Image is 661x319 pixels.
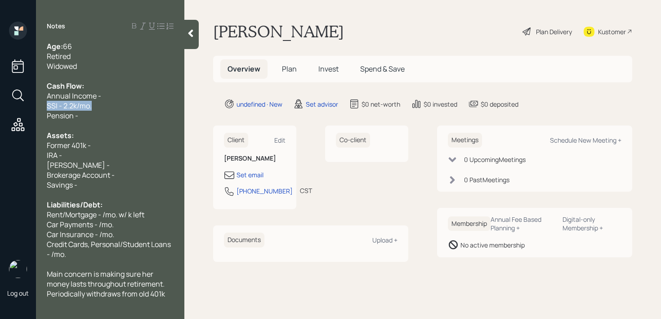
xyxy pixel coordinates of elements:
span: Car Insurance - /mo. [47,229,114,239]
h6: Documents [224,233,264,247]
div: Plan Delivery [536,27,572,36]
div: Set advisor [306,99,338,109]
span: Credit Cards, Personal/Student Loans - /mo. [47,239,172,259]
h6: [PERSON_NAME] [224,155,286,162]
span: Plan [282,64,297,74]
span: Main concern is making sure her money lasts throughout retirement. Periodically withdraws from ol... [47,269,166,299]
span: 66 [63,41,72,51]
span: Retired [47,51,71,61]
div: Annual Fee Based Planning + [491,215,555,232]
div: $0 net-worth [362,99,400,109]
h6: Client [224,133,248,148]
label: Notes [47,22,65,31]
span: Cash Flow: [47,81,84,91]
span: SSI - 2.2k/mo. [47,101,92,111]
div: 0 Past Meeting s [464,175,509,184]
span: Former 401k - [47,140,91,150]
div: Upload + [372,236,397,244]
div: undefined · New [237,99,282,109]
span: Brokerage Account - [47,170,115,180]
h6: Membership [448,216,491,231]
span: Invest [318,64,339,74]
span: Car Payments - /mo. [47,220,114,229]
div: Set email [237,170,264,180]
div: Log out [7,289,29,297]
div: Kustomer [598,27,626,36]
span: Age: [47,41,63,51]
div: Edit [274,136,286,144]
span: Pension - [47,111,78,121]
span: Spend & Save [360,64,405,74]
div: No active membership [460,240,525,250]
h6: Meetings [448,133,482,148]
span: [PERSON_NAME] - [47,160,110,170]
span: Widowed [47,61,77,71]
span: Annual Income - [47,91,101,101]
h6: Co-client [336,133,370,148]
span: Rent/Mortgage - /mo. w/ k left [47,210,144,220]
div: Digital-only Membership + [563,215,621,232]
img: retirable_logo.png [9,260,27,278]
div: 0 Upcoming Meeting s [464,155,526,164]
span: Assets: [47,130,74,140]
span: Overview [228,64,260,74]
div: $0 deposited [481,99,518,109]
div: [PHONE_NUMBER] [237,186,293,196]
div: $0 invested [424,99,457,109]
span: Liabilities/Debt: [47,200,103,210]
span: Savings - [47,180,77,190]
h1: [PERSON_NAME] [213,22,344,41]
div: Schedule New Meeting + [550,136,621,144]
span: IRA - [47,150,62,160]
div: CST [300,186,312,195]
